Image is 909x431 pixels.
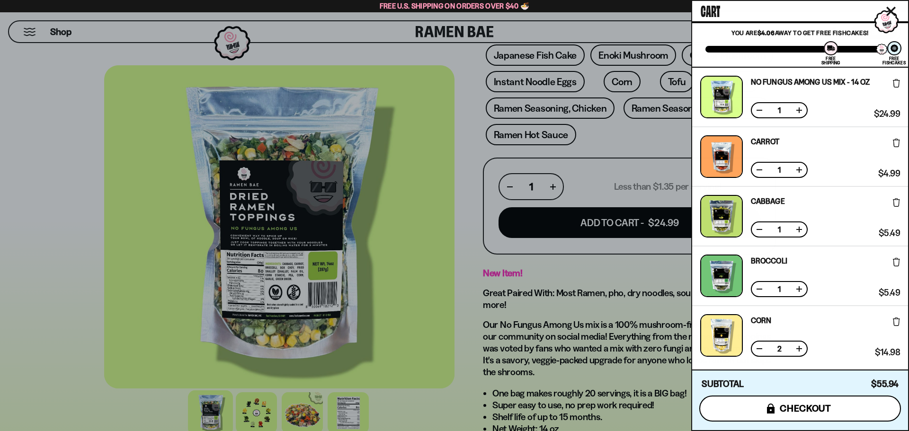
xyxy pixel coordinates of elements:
button: Close cart [884,4,898,18]
div: Free Fishcakes [882,56,906,65]
span: Cart [701,0,720,19]
a: Carrot [751,138,780,145]
span: 1 [772,106,787,114]
span: 1 [772,226,787,233]
div: Free Shipping [821,56,840,65]
span: 2 [772,345,787,352]
p: You are away to get Free Fishcakes! [705,29,895,36]
span: checkout [780,403,831,413]
span: $24.99 [874,110,900,118]
strong: $4.06 [757,29,775,36]
span: $4.99 [878,169,900,178]
a: Corn [751,317,771,324]
a: No Fungus Among Us Mix - 14 OZ [751,78,870,86]
h4: Subtotal [702,379,744,389]
span: $55.94 [871,378,899,389]
button: checkout [699,396,901,422]
span: $14.98 [875,348,900,357]
span: $5.49 [879,289,900,297]
a: Cabbage [751,197,785,205]
span: Free U.S. Shipping on Orders over $40 🍜 [380,1,530,10]
span: 1 [772,285,787,293]
a: Broccoli [751,257,787,264]
span: 1 [772,166,787,174]
span: $5.49 [879,229,900,237]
